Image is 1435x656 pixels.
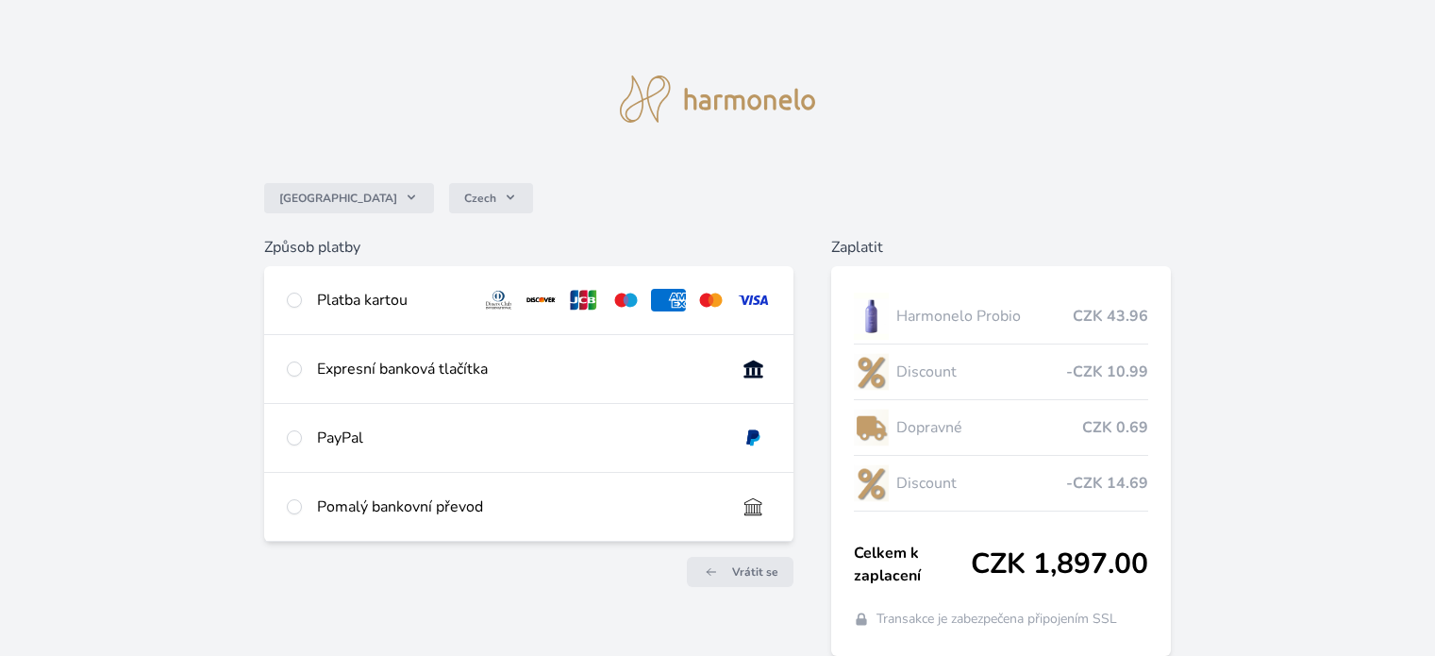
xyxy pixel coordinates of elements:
div: Platba kartou [317,289,466,311]
span: Czech [464,191,496,206]
span: CZK 43.96 [1073,305,1148,328]
img: onlineBanking_CZ.svg [736,358,771,380]
button: Czech [449,183,533,213]
span: -CZK 10.99 [1066,361,1148,383]
span: -CZK 14.69 [1066,472,1148,495]
div: Expresní banková tlačítka [317,358,720,380]
h6: Způsob platby [264,236,793,259]
img: paypal.svg [736,427,771,449]
span: Celkem k zaplacení [854,542,971,587]
img: logo.svg [620,76,816,123]
img: mc.svg [693,289,728,311]
img: discover.svg [524,289,559,311]
img: CLEAN_PROBIO_se_stinem_x-lo.jpg [854,293,890,340]
span: CZK 0.69 [1082,416,1148,439]
div: PayPal [317,427,720,449]
img: jcb.svg [566,289,601,311]
span: CZK 1,897.00 [971,547,1148,581]
span: [GEOGRAPHIC_DATA] [279,191,397,206]
img: maestro.svg [609,289,643,311]
img: discount-lo.png [854,460,890,507]
h6: Zaplatit [831,236,1171,259]
span: Discount [896,361,1065,383]
img: visa.svg [736,289,771,311]
img: diners.svg [481,289,516,311]
span: Dopravné [896,416,1081,439]
img: amex.svg [651,289,686,311]
img: discount-lo.png [854,348,890,395]
a: Vrátit se [687,557,793,587]
span: Vrátit se [732,564,778,580]
span: Transakce je zabezpečena připojením SSL [876,610,1117,629]
button: [GEOGRAPHIC_DATA] [264,183,434,213]
span: Discount [896,472,1065,495]
img: bankTransfer_IBAN.svg [736,496,771,518]
div: Pomalý bankovní převod [317,496,720,518]
span: Harmonelo Probio [896,305,1072,328]
img: delivery-lo.png [854,404,890,451]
